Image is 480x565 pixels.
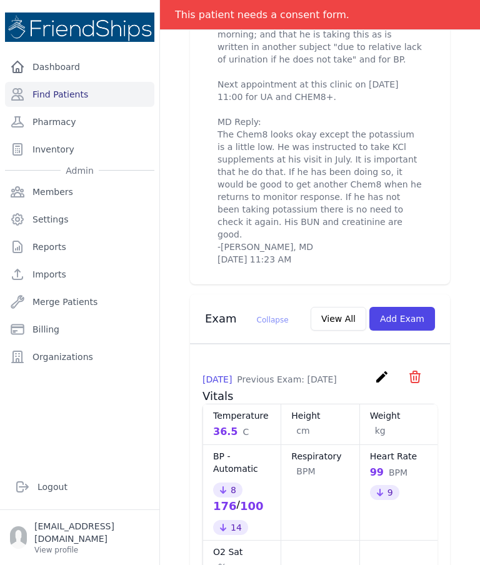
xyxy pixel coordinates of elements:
dt: Weight [370,409,427,422]
span: BPM [296,465,315,477]
a: [EMAIL_ADDRESS][DOMAIN_NAME] View profile [10,520,149,555]
img: Medical Missions EMR [5,12,154,42]
span: Vitals [202,389,233,402]
a: Reports [5,234,154,259]
a: create [374,375,392,387]
span: kg [375,424,386,437]
a: Find Patients [5,82,154,107]
div: 99 [370,465,427,480]
div: 100 [240,497,264,515]
p: View profile [34,545,149,555]
button: View All [311,307,366,331]
a: Settings [5,207,154,232]
span: Previous Exam: [DATE] [237,374,336,384]
p: [DATE] [202,373,337,386]
h3: Exam [205,311,289,326]
p: Dispensed med. Pt said he has taken [MEDICAL_DATA] this morning; and that he is taking this as is... [217,3,422,266]
p: [EMAIL_ADDRESS][DOMAIN_NAME] [34,520,149,545]
div: 9 [370,485,399,500]
dt: O2 Sat [213,546,271,558]
div: 36.5 [213,424,271,439]
div: 176 [213,497,237,515]
span: Admin [61,164,99,177]
a: Dashboard [5,54,154,79]
div: / [213,497,271,515]
span: cm [296,424,309,437]
a: Logout [10,474,149,499]
a: Pharmacy [5,109,154,134]
a: Imports [5,262,154,287]
dt: Respiratory [291,450,349,462]
a: Billing [5,317,154,342]
i: create [374,369,389,384]
a: Organizations [5,344,154,369]
dt: Heart Rate [370,450,427,462]
a: Members [5,179,154,204]
a: Merge Patients [5,289,154,314]
span: Collapse [257,316,289,324]
button: Add Exam [369,307,435,331]
dt: BP - Automatic [213,450,271,475]
span: C [242,426,249,438]
dt: Height [291,409,349,422]
a: Inventory [5,137,154,162]
span: BPM [389,466,407,479]
dt: Temperature [213,409,271,422]
div: 8 [213,482,242,497]
div: 14 [213,520,248,535]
